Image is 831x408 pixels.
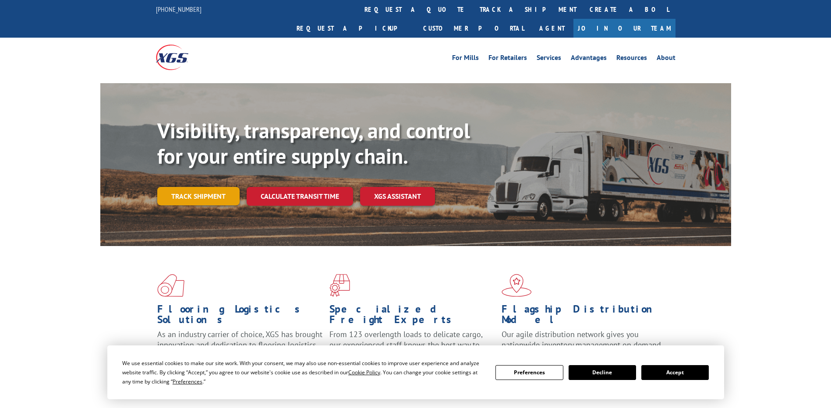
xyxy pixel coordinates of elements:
[329,329,495,368] p: From 123 overlength loads to delicate cargo, our experienced staff knows the best way to move you...
[530,19,573,38] a: Agent
[329,274,350,297] img: xgs-icon-focused-on-flooring-red
[156,5,202,14] a: [PHONE_NUMBER]
[657,54,675,64] a: About
[502,274,532,297] img: xgs-icon-flagship-distribution-model-red
[537,54,561,64] a: Services
[641,365,709,380] button: Accept
[571,54,607,64] a: Advantages
[157,117,470,169] b: Visibility, transparency, and control for your entire supply chain.
[573,19,675,38] a: Join Our Team
[157,304,323,329] h1: Flooring Logistics Solutions
[348,369,380,376] span: Cookie Policy
[157,329,322,360] span: As an industry carrier of choice, XGS has brought innovation and dedication to flooring logistics...
[502,329,663,350] span: Our agile distribution network gives you nationwide inventory management on demand.
[360,187,435,206] a: XGS ASSISTANT
[329,304,495,329] h1: Specialized Freight Experts
[502,304,667,329] h1: Flagship Distribution Model
[569,365,636,380] button: Decline
[173,378,202,385] span: Preferences
[417,19,530,38] a: Customer Portal
[488,54,527,64] a: For Retailers
[157,274,184,297] img: xgs-icon-total-supply-chain-intelligence-red
[290,19,417,38] a: Request a pickup
[107,345,724,399] div: Cookie Consent Prompt
[495,365,563,380] button: Preferences
[157,187,240,205] a: Track shipment
[616,54,647,64] a: Resources
[247,187,353,206] a: Calculate transit time
[452,54,479,64] a: For Mills
[122,359,485,386] div: We use essential cookies to make our site work. With your consent, we may also use non-essential ...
